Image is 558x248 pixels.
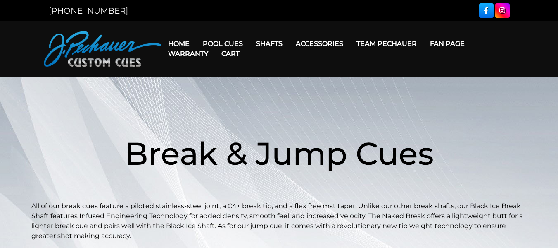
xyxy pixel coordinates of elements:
[124,134,434,173] span: Break & Jump Cues
[44,31,161,67] img: Pechauer Custom Cues
[423,33,471,54] a: Fan Page
[215,43,246,64] a: Cart
[350,33,423,54] a: Team Pechauer
[31,201,527,241] p: All of our break cues feature a piloted stainless-steel joint, a C4+ break tip, and a flex free m...
[161,33,196,54] a: Home
[289,33,350,54] a: Accessories
[161,43,215,64] a: Warranty
[49,6,128,16] a: [PHONE_NUMBER]
[196,33,249,54] a: Pool Cues
[249,33,289,54] a: Shafts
